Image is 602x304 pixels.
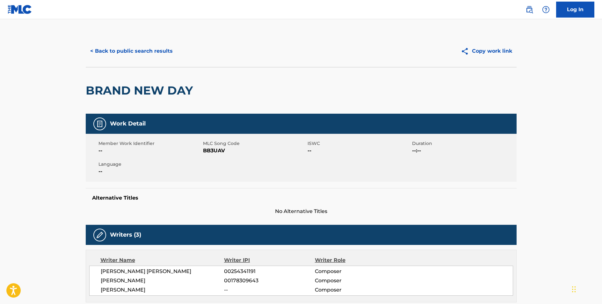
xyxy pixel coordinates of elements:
div: Drag [572,280,576,299]
h5: Writers (3) [110,231,141,239]
span: MLC Song Code [203,140,306,147]
img: Writers [96,231,104,239]
span: --:-- [412,147,515,155]
button: < Back to public search results [86,43,177,59]
a: Public Search [523,3,536,16]
img: help [542,6,550,13]
span: [PERSON_NAME] [PERSON_NAME] [101,268,224,275]
span: [PERSON_NAME] [101,286,224,294]
iframe: Chat Widget [570,273,602,304]
span: Composer [315,286,397,294]
button: Copy work link [456,43,517,59]
span: -- [224,286,315,294]
span: -- [98,147,201,155]
span: BB3UAV [203,147,306,155]
a: Log In [556,2,594,18]
span: ISWC [308,140,410,147]
span: Member Work Identifier [98,140,201,147]
span: Composer [315,268,397,275]
span: Composer [315,277,397,285]
span: Duration [412,140,515,147]
h2: BRAND NEW DAY [86,83,196,98]
div: Writer IPI [224,256,315,264]
span: Language [98,161,201,168]
div: Writer Role [315,256,397,264]
span: 00254341191 [224,268,315,275]
img: search [526,6,533,13]
span: -- [98,168,201,175]
span: -- [308,147,410,155]
img: Work Detail [96,120,104,128]
img: MLC Logo [8,5,32,14]
img: Copy work link [461,47,472,55]
span: No Alternative Titles [86,208,517,215]
div: Help [540,3,552,16]
h5: Alternative Titles [92,195,510,201]
h5: Work Detail [110,120,146,127]
span: [PERSON_NAME] [101,277,224,285]
div: Writer Name [100,256,224,264]
span: 00178309643 [224,277,315,285]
